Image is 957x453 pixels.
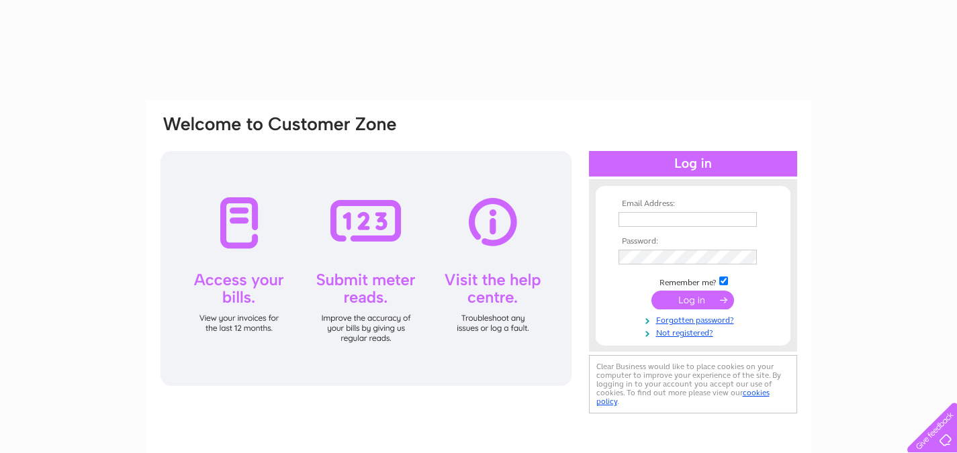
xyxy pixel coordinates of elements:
[589,355,797,413] div: Clear Business would like to place cookies on your computer to improve your experience of the sit...
[619,325,771,338] a: Not registered?
[615,199,771,209] th: Email Address:
[596,388,770,406] a: cookies policy
[615,274,771,288] td: Remember me?
[615,237,771,246] th: Password:
[619,313,771,325] a: Forgotten password?
[651,291,734,309] input: Submit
